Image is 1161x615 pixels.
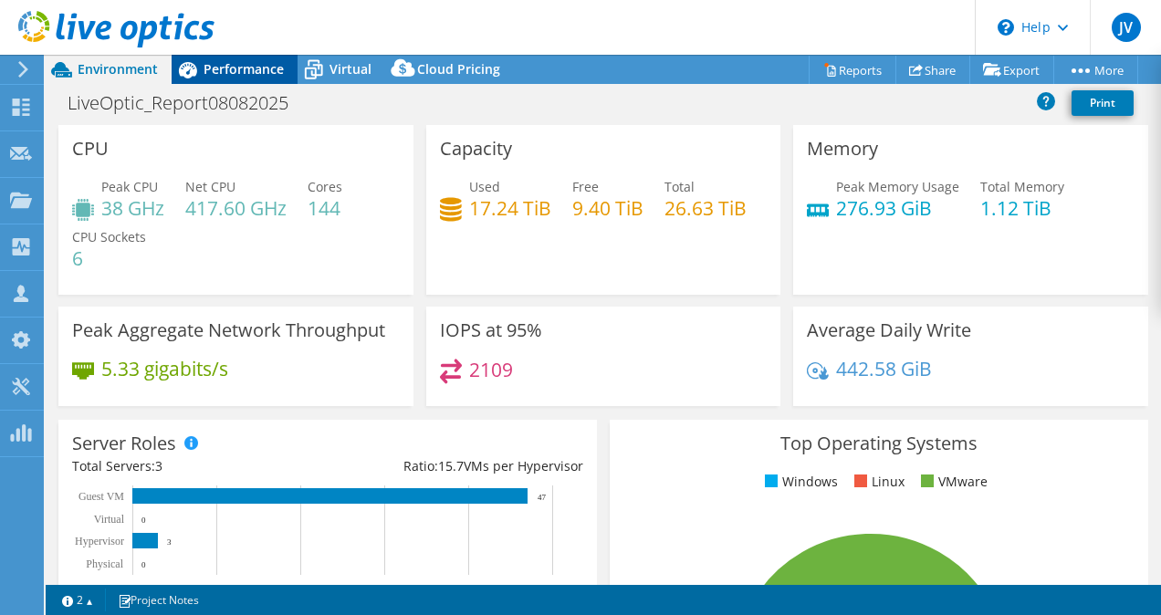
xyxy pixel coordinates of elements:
span: Cloud Pricing [417,60,500,78]
span: JV [1112,13,1141,42]
h4: 2109 [469,360,513,380]
text: 0 [141,560,146,569]
h3: Server Roles [72,433,176,453]
span: Used [469,178,500,195]
h4: 417.60 GHz [185,198,287,218]
h3: Peak Aggregate Network Throughput [72,320,385,340]
h3: Average Daily Write [807,320,971,340]
a: Project Notes [105,589,212,611]
h4: 276.93 GiB [836,198,959,218]
h4: 5.33 gigabits/s [101,359,228,379]
h4: 38 GHz [101,198,164,218]
h4: 6 [72,248,146,268]
span: Total [664,178,695,195]
span: 3 [155,457,162,474]
span: Peak CPU [101,178,158,195]
a: More [1053,56,1138,84]
h4: 26.63 TiB [664,198,747,218]
h3: Capacity [440,139,512,159]
a: Print [1072,90,1134,116]
h3: IOPS at 95% [440,320,542,340]
h4: 1.12 TiB [980,198,1064,218]
text: Guest VM [78,490,124,503]
text: 3 [167,537,172,547]
a: 2 [49,589,106,611]
h1: LiveOptic_Report08082025 [59,93,317,113]
span: CPU Sockets [72,228,146,245]
span: Free [572,178,599,195]
div: Total Servers: [72,456,328,476]
div: Ratio: VMs per Hypervisor [328,456,583,476]
text: 0 [141,516,146,525]
span: 15.7 [438,457,464,474]
span: Environment [78,60,158,78]
span: Net CPU [185,178,235,195]
text: Physical [86,558,123,570]
text: 47 [538,493,547,502]
a: Reports [809,56,896,84]
h3: Memory [807,139,878,159]
h3: CPU [72,139,109,159]
h4: 144 [308,198,342,218]
li: Linux [850,472,905,492]
h3: Top Operating Systems [623,433,1135,453]
h4: 9.40 TiB [572,198,643,218]
span: Performance [204,60,284,78]
span: Cores [308,178,342,195]
li: Windows [760,472,838,492]
span: Virtual [329,60,371,78]
span: Total Memory [980,178,1064,195]
text: Virtual [94,513,125,526]
text: Hypervisor [75,535,124,547]
h4: 17.24 TiB [469,198,551,218]
svg: \n [998,19,1014,36]
a: Export [969,56,1054,84]
li: VMware [916,472,988,492]
span: Peak Memory Usage [836,178,959,195]
a: Share [895,56,970,84]
h4: 442.58 GiB [836,359,932,379]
